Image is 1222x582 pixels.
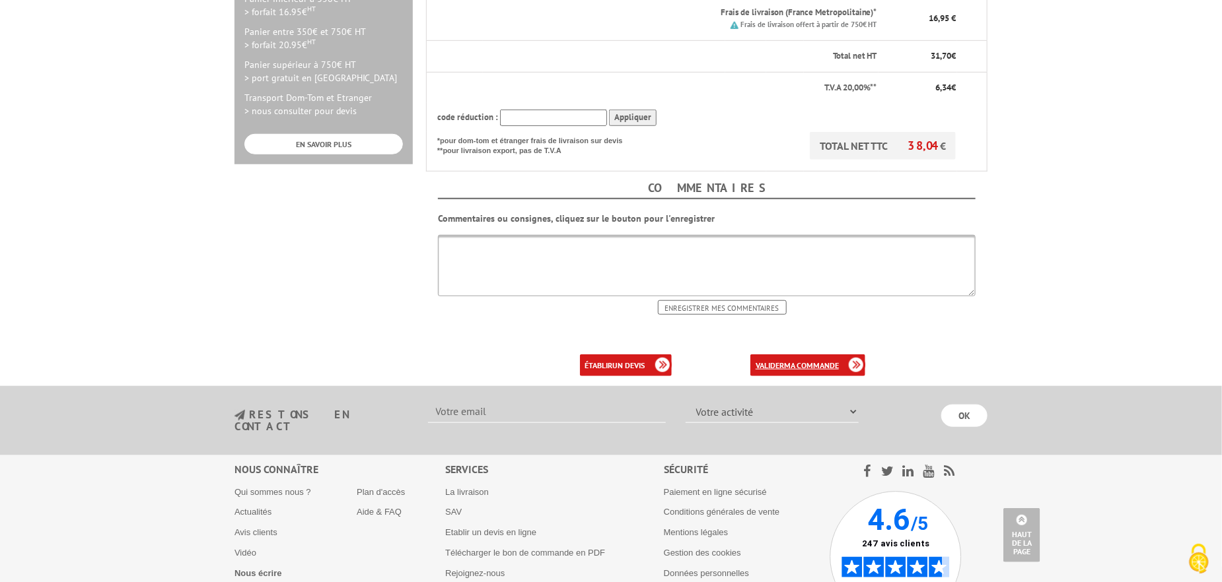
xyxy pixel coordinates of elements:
[244,134,403,154] a: EN SAVOIR PLUS
[1176,537,1222,582] button: Cookies (fenêtre modale)
[244,72,397,84] span: > port gratuit en [GEOGRAPHIC_DATA]
[438,212,715,224] b: Commentaires ou consignes, cliquez sur le bouton pour l'enregistrer
[234,462,445,477] div: Nous connaître
[1182,542,1215,575] img: Cookies (fenêtre modale)
[664,487,767,497] a: Paiement en ligne sécurisé
[889,82,956,94] p: €
[234,487,311,497] a: Qui sommes nous ?
[244,6,316,18] span: > forfait 16.95€
[889,50,956,63] p: €
[437,82,877,94] p: T.V.A 20,00%**
[437,112,498,123] span: code réduction :
[750,354,865,376] a: validerma commande
[445,507,462,517] a: SAV
[445,462,664,477] div: Services
[307,4,316,13] sup: HT
[941,404,988,427] input: OK
[437,50,877,63] p: Total net HT
[740,20,877,29] small: Frais de livraison offert à partir de 750€ HT
[1003,508,1040,562] a: Haut de la page
[810,132,956,160] p: TOTAL NET TTC €
[244,58,403,84] p: Panier supérieur à 750€ HT
[664,548,741,558] a: Gestion des cookies
[244,39,316,51] span: > forfait 20.95€
[784,360,839,370] b: ma commande
[234,410,245,421] img: newsletter.jpg
[244,91,403,117] p: Transport Dom-Tom et Etranger
[428,401,666,423] input: Votre email
[935,82,951,93] span: 6,34
[613,360,645,370] b: un devis
[493,7,877,19] p: Frais de livraison (France Metropolitaine)*
[658,300,787,315] input: Enregistrer mes commentaires
[445,527,536,537] a: Etablir un devis en ligne
[929,13,956,24] span: 16,95 €
[244,25,403,51] p: Panier entre 350€ et 750€ HT
[731,21,738,29] img: picto.png
[664,507,780,517] a: Conditions générales de vente
[357,507,402,517] a: Aide & FAQ
[234,548,256,558] a: Vidéo
[580,354,672,376] a: établirun devis
[908,138,940,153] span: 38,04
[664,527,729,537] a: Mentions légales
[445,568,505,578] a: Rejoignez-nous
[234,527,277,537] a: Avis clients
[437,132,635,156] p: *pour dom-tom et étranger frais de livraison sur devis **pour livraison export, pas de T.V.A
[609,110,657,126] input: Appliquer
[438,178,976,199] h4: Commentaires
[234,568,282,578] a: Nous écrire
[244,105,357,117] span: > nous consulter pour devis
[664,462,830,477] div: Sécurité
[234,507,271,517] a: Actualités
[931,50,951,61] span: 31,70
[445,548,605,558] a: Télécharger le bon de commande en PDF
[664,568,749,578] a: Données personnelles
[445,487,489,497] a: La livraison
[234,409,408,432] h3: restons en contact
[357,487,405,497] a: Plan d'accès
[307,37,316,46] sup: HT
